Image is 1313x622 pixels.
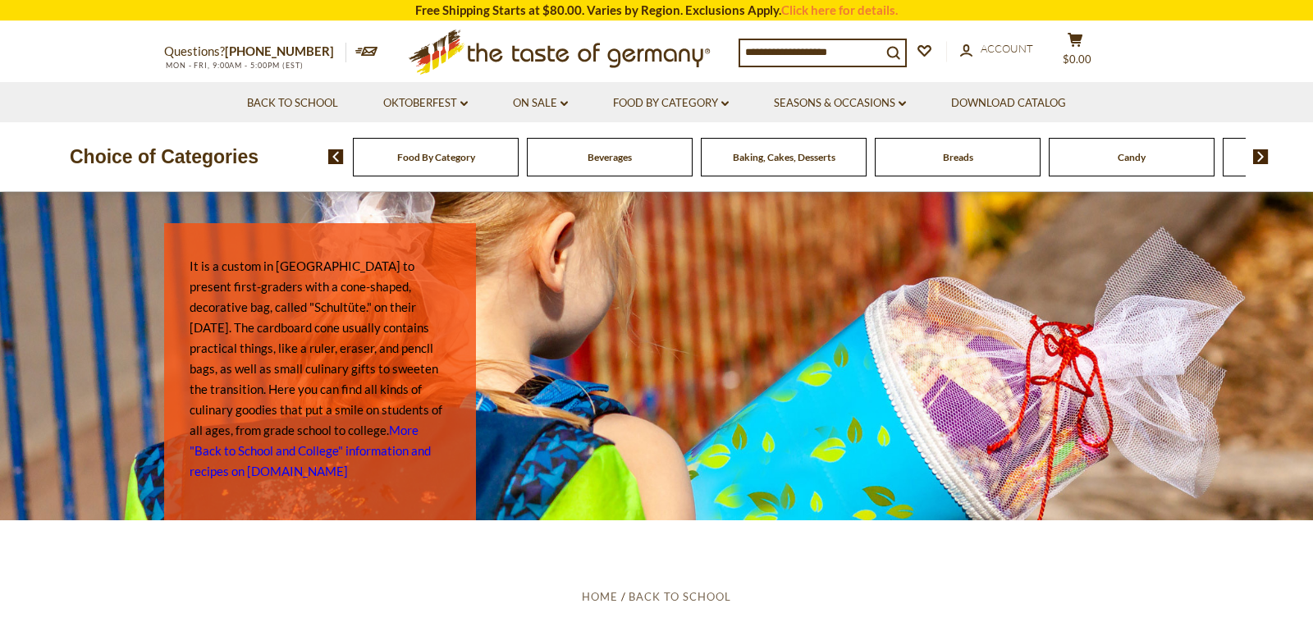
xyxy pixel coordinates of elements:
[164,41,346,62] p: Questions?
[1118,151,1146,163] a: Candy
[1253,149,1269,164] img: next arrow
[397,151,475,163] a: Food By Category
[247,94,338,112] a: Back to School
[943,151,973,163] a: Breads
[582,590,618,603] a: Home
[164,61,304,70] span: MON - FRI, 9:00AM - 5:00PM (EST)
[960,40,1033,58] a: Account
[1050,32,1100,73] button: $0.00
[588,151,632,163] a: Beverages
[383,94,468,112] a: Oktoberfest
[781,2,898,17] a: Click here for details.
[613,94,729,112] a: Food By Category
[774,94,906,112] a: Seasons & Occasions
[733,151,835,163] a: Baking, Cakes, Desserts
[629,590,731,603] a: Back to School
[190,423,431,478] a: More "Back to School and College" information and recipes on [DOMAIN_NAME]
[190,256,451,482] p: It is a custom in [GEOGRAPHIC_DATA] to present first-graders with a cone-shaped, decorative bag, ...
[981,42,1033,55] span: Account
[951,94,1066,112] a: Download Catalog
[328,149,344,164] img: previous arrow
[1063,53,1091,66] span: $0.00
[225,43,334,58] a: [PHONE_NUMBER]
[513,94,568,112] a: On Sale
